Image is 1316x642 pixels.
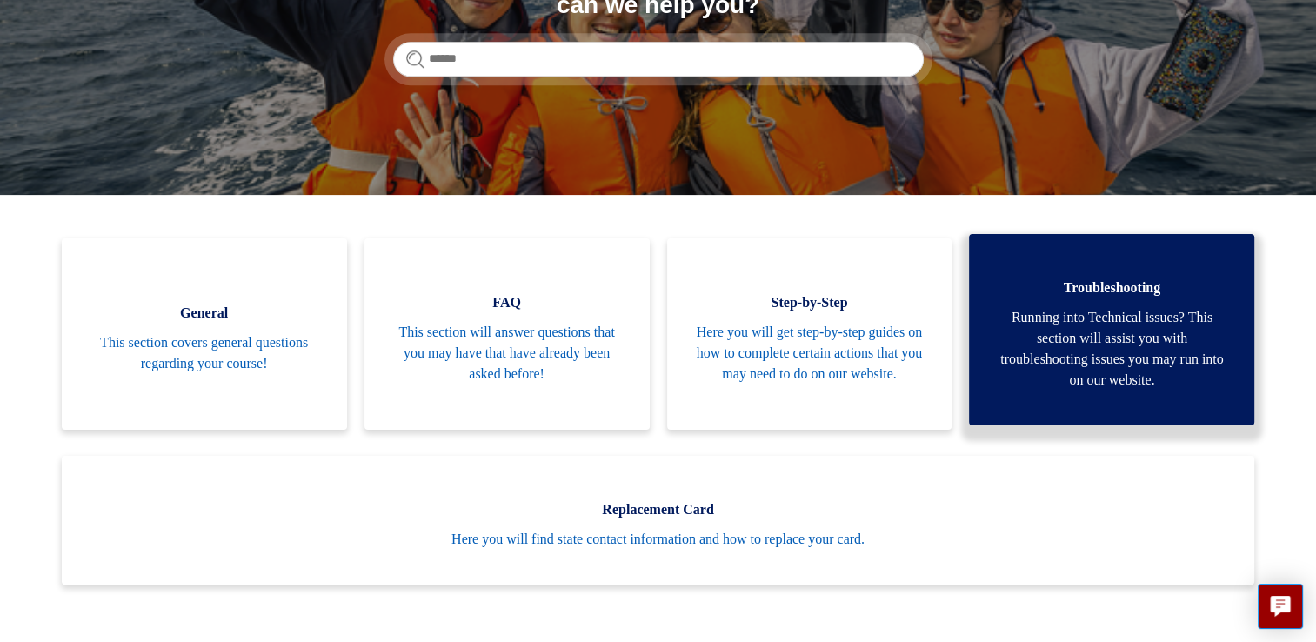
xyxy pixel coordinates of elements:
input: Search [393,42,924,77]
span: Here you will get step-by-step guides on how to complete certain actions that you may need to do ... [693,322,926,385]
button: Live chat [1258,584,1303,629]
span: This section covers general questions regarding your course! [88,332,321,374]
span: Running into Technical issues? This section will assist you with troubleshooting issues you may r... [995,307,1228,391]
a: Replacement Card Here you will find state contact information and how to replace your card. [62,456,1255,585]
span: Step-by-Step [693,292,926,313]
span: Here you will find state contact information and how to replace your card. [88,529,1229,550]
a: Step-by-Step Here you will get step-by-step guides on how to complete certain actions that you ma... [667,238,952,430]
span: Replacement Card [88,499,1229,520]
span: FAQ [391,292,624,313]
a: Troubleshooting Running into Technical issues? This section will assist you with troubleshooting ... [969,234,1254,425]
a: General This section covers general questions regarding your course! [62,238,347,430]
span: General [88,303,321,324]
span: Troubleshooting [995,278,1228,298]
a: FAQ This section will answer questions that you may have that have already been asked before! [364,238,650,430]
span: This section will answer questions that you may have that have already been asked before! [391,322,624,385]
